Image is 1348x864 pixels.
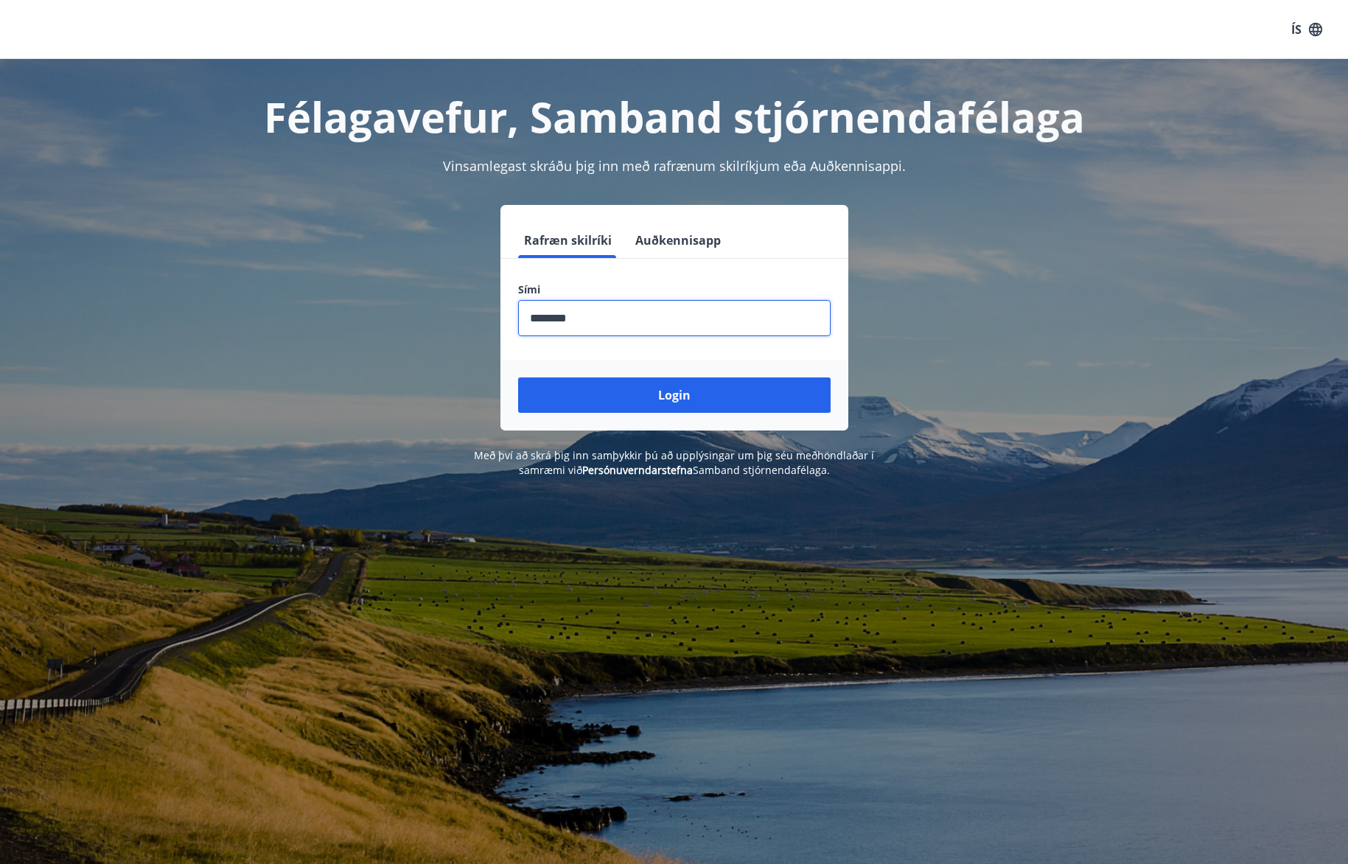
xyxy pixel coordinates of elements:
[518,223,618,258] button: Rafræn skilríki
[161,88,1187,144] h1: Félagavefur, Samband stjórnendafélaga
[474,448,874,477] span: Með því að skrá þig inn samþykkir þú að upplýsingar um þig séu meðhöndlaðar í samræmi við Samband...
[1283,16,1330,43] button: ÍS
[443,157,906,175] span: Vinsamlegast skráðu þig inn með rafrænum skilríkjum eða Auðkennisappi.
[518,377,831,413] button: Login
[582,463,693,477] a: Persónuverndarstefna
[518,282,831,297] label: Sími
[629,223,727,258] button: Auðkennisapp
